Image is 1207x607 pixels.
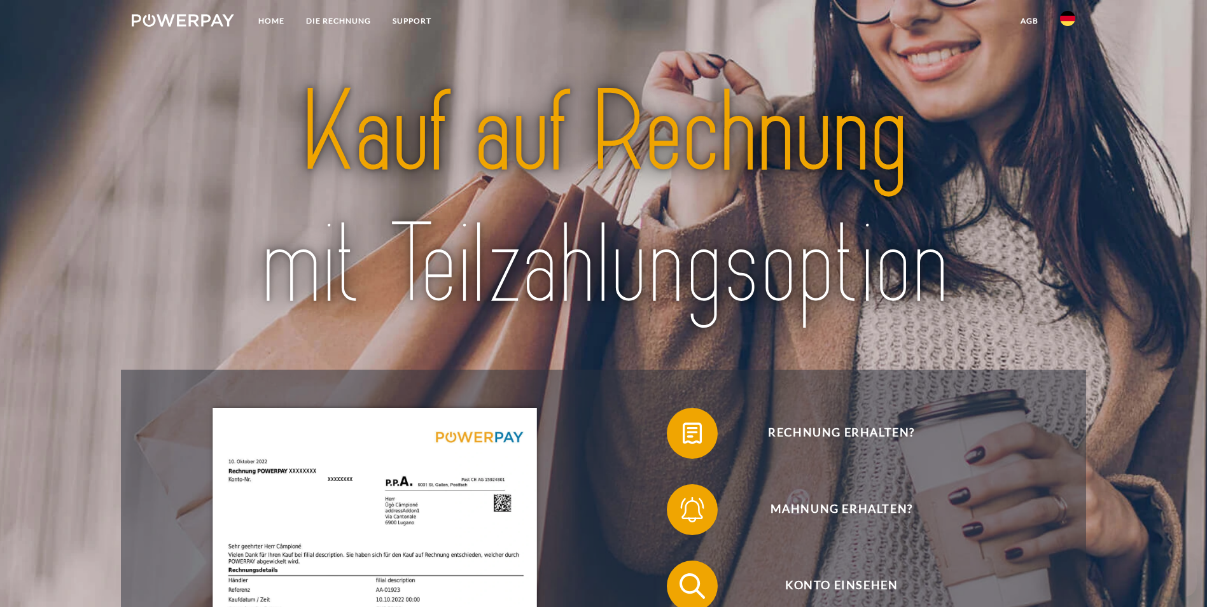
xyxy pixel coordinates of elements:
img: logo-powerpay-white.svg [132,14,234,27]
a: agb [1010,10,1049,32]
button: Mahnung erhalten? [667,484,998,535]
img: qb_search.svg [676,570,708,602]
span: Rechnung erhalten? [685,408,997,459]
a: Home [248,10,295,32]
img: qb_bell.svg [676,494,708,526]
span: Mahnung erhalten? [685,484,997,535]
iframe: Button to launch messaging window [1156,556,1197,597]
a: DIE RECHNUNG [295,10,382,32]
a: SUPPORT [382,10,442,32]
img: qb_bill.svg [676,417,708,449]
img: title-powerpay_de.svg [178,60,1029,338]
button: Rechnung erhalten? [667,408,998,459]
img: de [1060,11,1075,26]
